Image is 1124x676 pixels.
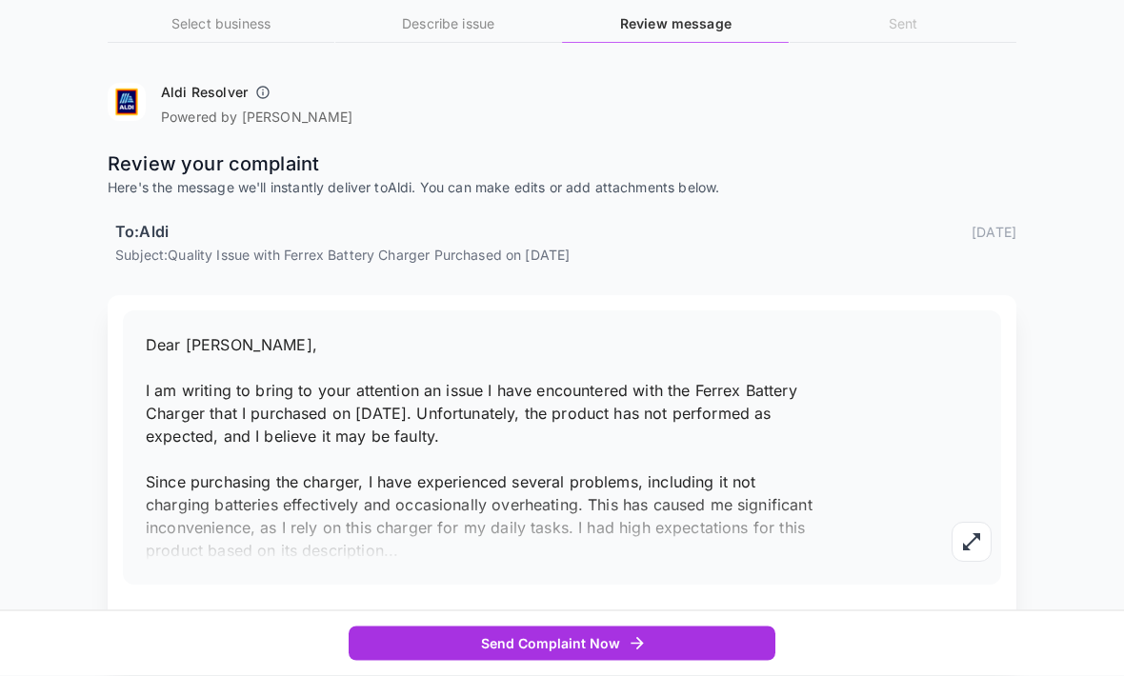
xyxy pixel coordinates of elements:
[790,14,1016,35] h6: Sent
[384,542,398,561] span: ...
[146,336,813,561] span: Dear [PERSON_NAME], I am writing to bring to your attention an issue I have encountered with the ...
[161,109,353,128] p: Powered by [PERSON_NAME]
[108,84,146,122] img: Aldi
[349,626,775,662] button: Send Complaint Now
[115,221,169,246] h6: To: Aldi
[108,179,1016,198] p: Here's the message we'll instantly deliver to Aldi . You can make edits or add attachments below.
[562,14,789,35] h6: Review message
[123,605,251,644] button: Add Detail
[335,14,562,35] h6: Describe issue
[251,605,439,644] button: Upload Attachment
[108,14,334,35] h6: Select business
[108,150,1016,179] p: Review your complaint
[972,223,1016,243] p: [DATE]
[115,246,1016,266] p: Subject: Quality Issue with Ferrex Battery Charger Purchased on [DATE]
[161,84,248,103] h6: Aldi Resolver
